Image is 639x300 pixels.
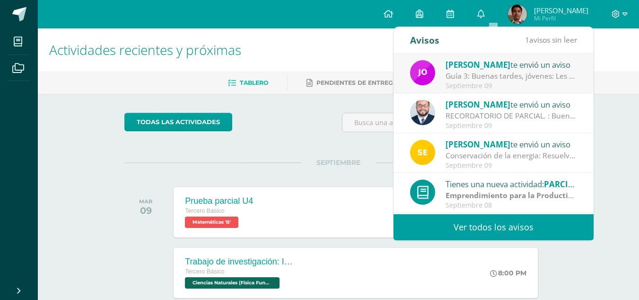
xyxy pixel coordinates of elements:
div: MAR [139,198,152,205]
span: Mi Perfil [534,14,588,22]
div: Guía 3: Buenas tardes, jóvenes: Les recuerdo que mañana continuamos con los estudiantes que aún n... [446,71,577,82]
div: te envió un aviso [446,98,577,110]
input: Busca una actividad próxima aquí... [342,113,552,132]
span: [PERSON_NAME] [534,6,588,15]
div: Tienes una nueva actividad: [446,178,577,190]
span: Actividades recientes y próximas [49,41,241,59]
span: [PERSON_NAME] [446,139,510,150]
div: | Parcial [446,190,577,201]
img: eaa624bfc361f5d4e8a554d75d1a3cf6.png [410,100,435,125]
div: Septiembre 09 [446,82,577,90]
div: Septiembre 09 [446,162,577,170]
div: Septiembre 08 [446,201,577,209]
div: Septiembre 09 [446,122,577,130]
span: Ciencias Naturales (Física Fundamental) 'B' [185,277,280,289]
span: [PERSON_NAME] [446,59,510,70]
span: Tablero [240,79,268,86]
img: 03c2987289e60ca238394da5f82a525a.png [410,140,435,165]
div: te envió un aviso [446,138,577,150]
span: Pendientes de entrega [316,79,397,86]
div: 09 [139,205,152,216]
span: Tercero Básico [185,208,224,214]
div: RECORDATORIO DE PARCIAL. : Buenas tardes Jovenes, un gusto saludarlos. Les recuerdo que mañana ti... [446,110,577,121]
span: [PERSON_NAME] [446,99,510,110]
span: 1 [525,35,529,45]
a: Pendientes de entrega [306,75,397,91]
a: todas las Actividades [124,113,232,131]
a: Ver todos los avisos [394,214,594,240]
a: Tablero [228,75,268,91]
div: Avisos [410,27,439,53]
img: 6614adf7432e56e5c9e182f11abb21f1.png [410,60,435,85]
span: SEPTIEMBRE [301,158,376,167]
div: te envió un aviso [446,58,577,71]
div: Conservación de la energia: Resuelve en tu cuaderno los siguientes problemas [446,150,577,161]
div: Trabajo de investigación: Impulso y Cantidad de Movimiento [185,257,298,267]
div: 8:00 PM [490,269,526,277]
img: e4ad1787b342d349d690f74ab74e8e6d.png [508,5,527,24]
span: avisos sin leer [525,35,577,45]
span: PARCIAL IV UNIDAD [544,179,622,190]
span: Tercero Básico [185,268,224,275]
strong: Emprendimiento para la Productividad [446,190,588,200]
div: Prueba parcial U4 [185,196,253,206]
span: Matemáticas 'B' [185,217,238,228]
